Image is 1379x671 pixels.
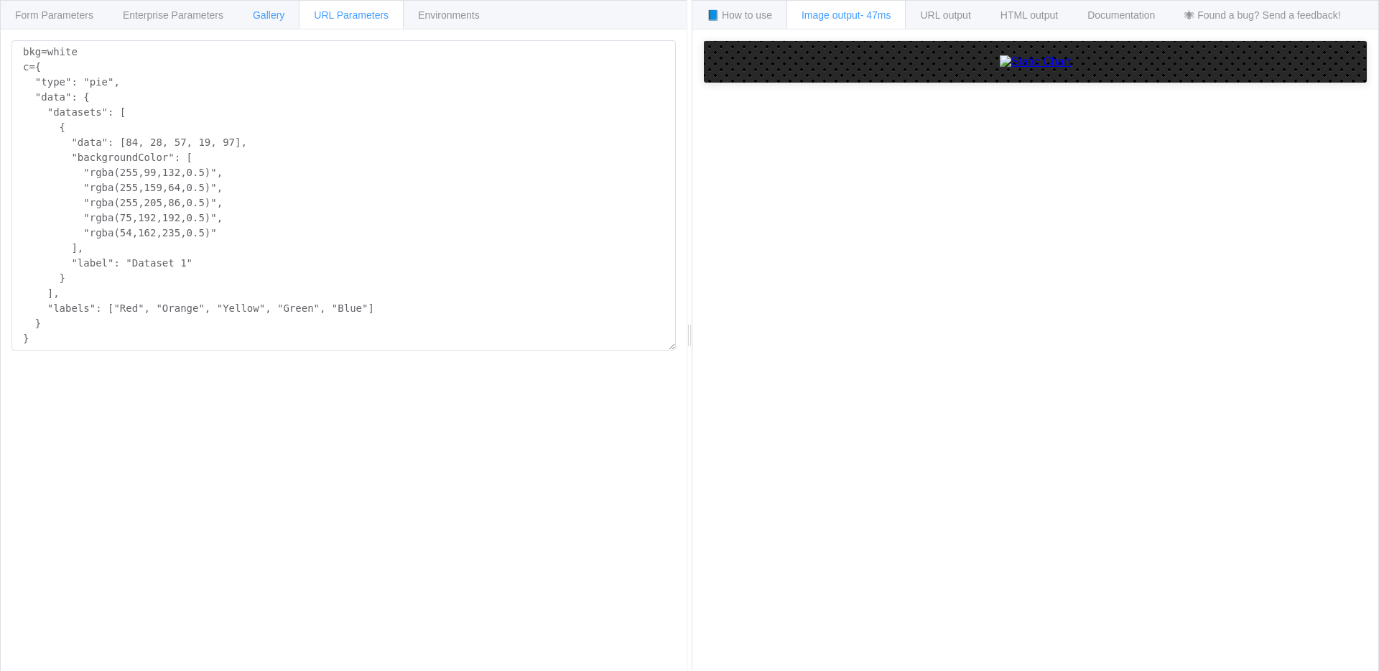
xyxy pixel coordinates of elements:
span: URL output [920,9,970,21]
span: 🕷 Found a bug? Send a feedback! [1184,9,1340,21]
span: Environments [418,9,480,21]
span: Gallery [253,9,284,21]
span: Image output [802,9,891,21]
span: URL Parameters [314,9,389,21]
span: - 47ms [860,9,891,21]
span: Documentation [1087,9,1155,21]
img: Static Chart [1000,55,1072,68]
span: Form Parameters [15,9,93,21]
span: HTML output [1000,9,1058,21]
span: Enterprise Parameters [123,9,223,21]
a: Static Chart [718,55,1352,68]
span: 📘 How to use [707,9,772,21]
